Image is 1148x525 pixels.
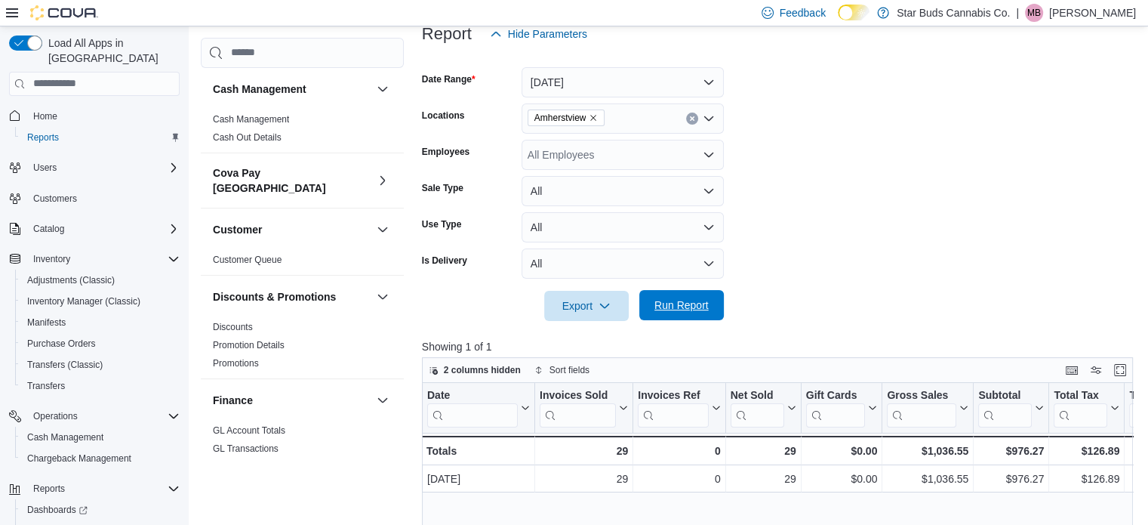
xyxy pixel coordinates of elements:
[21,292,180,310] span: Inventory Manager (Classic)
[21,501,94,519] a: Dashboards
[422,25,472,43] h3: Report
[21,449,137,468] a: Chargeback Management
[213,255,282,265] a: Customer Queue
[528,361,596,379] button: Sort fields
[21,428,180,446] span: Cash Management
[1049,4,1136,22] p: [PERSON_NAME]
[27,159,180,177] span: Users
[540,470,628,488] div: 29
[544,291,629,321] button: Export
[427,388,530,427] button: Date
[540,388,616,403] div: Invoices Sold
[27,407,84,425] button: Operations
[42,36,180,66] span: Load All Apps in [GEOGRAPHIC_DATA]
[21,428,109,446] a: Cash Management
[27,480,71,498] button: Reports
[422,110,465,122] label: Locations
[27,431,103,443] span: Cash Management
[422,218,461,230] label: Use Type
[423,361,527,379] button: 2 columns hidden
[15,354,186,375] button: Transfers (Classic)
[639,290,724,320] button: Run Report
[427,470,530,488] div: [DATE]
[3,187,186,209] button: Customers
[33,193,77,205] span: Customers
[1016,4,1019,22] p: |
[978,470,1044,488] div: $976.27
[484,19,593,49] button: Hide Parameters
[703,149,715,161] button: Open list of options
[213,425,285,437] span: GL Account Totals
[27,107,180,125] span: Home
[1025,4,1043,22] div: Michael Bencic
[528,110,605,126] span: Amherstview
[427,388,518,403] div: Date
[422,339,1140,354] p: Showing 1 of 1
[33,110,57,122] span: Home
[213,165,371,196] button: Cova Pay [GEOGRAPHIC_DATA]
[213,254,282,266] span: Customer Queue
[444,364,521,376] span: 2 columns hidden
[201,251,404,275] div: Customer
[201,422,404,464] div: Finance
[213,289,336,304] h3: Discounts & Promotions
[805,388,865,403] div: Gift Cards
[213,393,253,408] h3: Finance
[887,470,968,488] div: $1,036.55
[806,470,878,488] div: $0.00
[540,388,616,427] div: Invoices Sold
[21,128,180,147] span: Reports
[427,388,518,427] div: Date
[27,190,83,208] a: Customers
[805,388,865,427] div: Gift Card Sales
[213,132,282,143] a: Cash Out Details
[838,20,839,21] span: Dark Mode
[540,388,628,427] button: Invoices Sold
[422,182,463,194] label: Sale Type
[887,388,956,403] div: Gross Sales
[638,388,720,427] button: Invoices Ref
[426,442,530,460] div: Totals
[213,340,285,351] a: Promotion Details
[374,171,392,190] button: Cova Pay [GEOGRAPHIC_DATA]
[522,67,724,97] button: [DATE]
[638,442,720,460] div: 0
[780,5,826,20] span: Feedback
[887,442,968,460] div: $1,036.55
[213,443,279,455] span: GL Transactions
[522,176,724,206] button: All
[213,443,279,454] a: GL Transactions
[686,113,698,125] button: Clear input
[21,377,180,395] span: Transfers
[15,448,186,469] button: Chargeback Management
[201,318,404,378] div: Discounts & Promotions
[978,442,1044,460] div: $976.27
[3,157,186,178] button: Users
[730,388,783,427] div: Net Sold
[27,317,66,329] span: Manifests
[213,82,306,97] h3: Cash Management
[213,131,282,144] span: Cash Out Details
[15,375,186,397] button: Transfers
[549,364,589,376] span: Sort fields
[374,221,392,239] button: Customer
[805,442,877,460] div: $0.00
[422,73,476,85] label: Date Range
[33,223,64,235] span: Catalog
[422,146,469,158] label: Employees
[731,470,796,488] div: 29
[21,356,180,374] span: Transfers (Classic)
[1054,470,1119,488] div: $126.89
[21,335,180,353] span: Purchase Orders
[27,250,76,268] button: Inventory
[213,322,253,332] a: Discounts
[213,425,285,436] a: GL Account Totals
[15,127,186,148] button: Reports
[3,218,186,239] button: Catalog
[638,388,708,403] div: Invoices Ref
[3,478,186,499] button: Reports
[27,220,180,238] span: Catalog
[638,388,708,427] div: Invoices Ref
[27,359,103,371] span: Transfers (Classic)
[213,113,289,125] span: Cash Management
